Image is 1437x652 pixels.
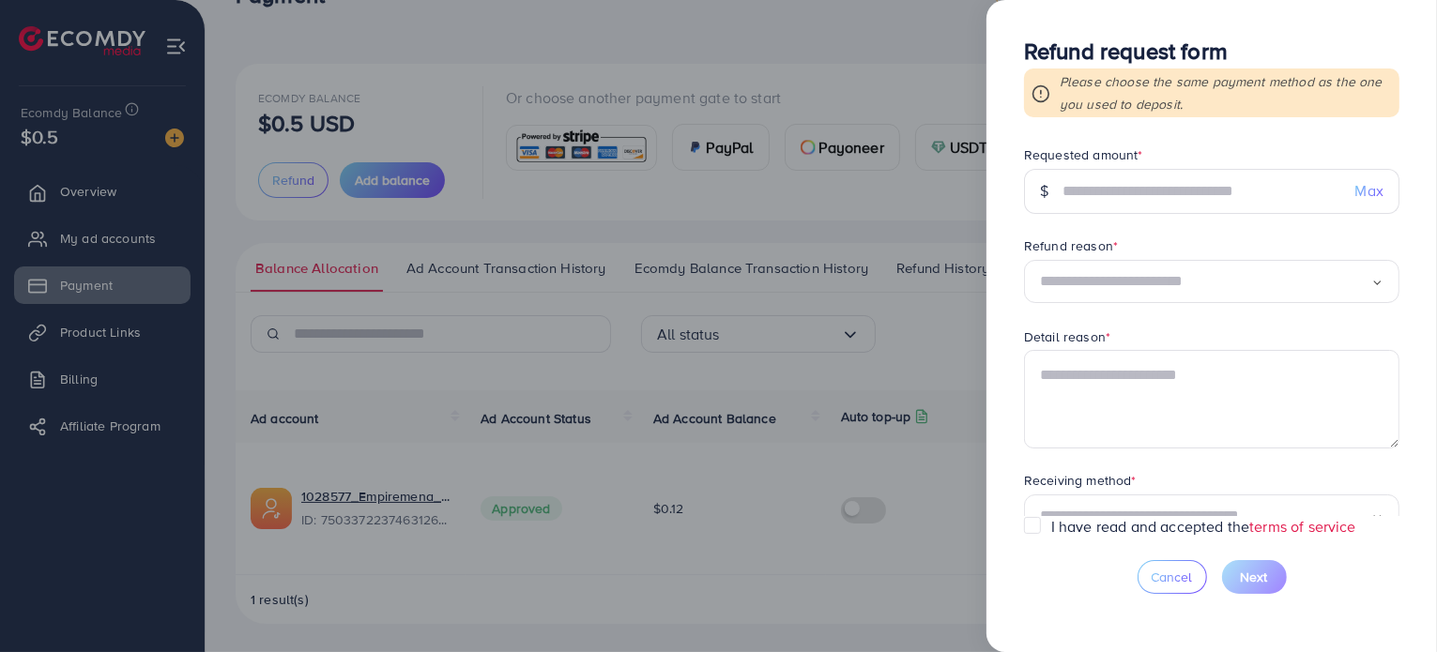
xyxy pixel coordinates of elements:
div: Search for option [1024,260,1399,304]
label: Requested amount [1024,145,1143,164]
p: Please choose the same payment method as the one you used to deposit. [1060,70,1392,115]
input: Search for option [1040,267,1371,296]
label: Refund reason [1024,236,1118,255]
div: $ [1024,169,1063,214]
input: Search for option [1040,502,1371,531]
span: Next [1241,568,1268,586]
iframe: Chat [1357,568,1423,638]
button: Next [1222,560,1287,594]
a: terms of service [1249,516,1356,537]
h3: Refund request form [1024,38,1399,65]
span: Max [1355,180,1383,202]
span: Cancel [1152,568,1193,586]
label: Receiving method [1024,471,1137,490]
button: Cancel [1138,560,1207,594]
label: Detail reason [1024,327,1110,346]
label: I have read and accepted the [1051,516,1356,538]
div: Search for option [1024,494,1399,538]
